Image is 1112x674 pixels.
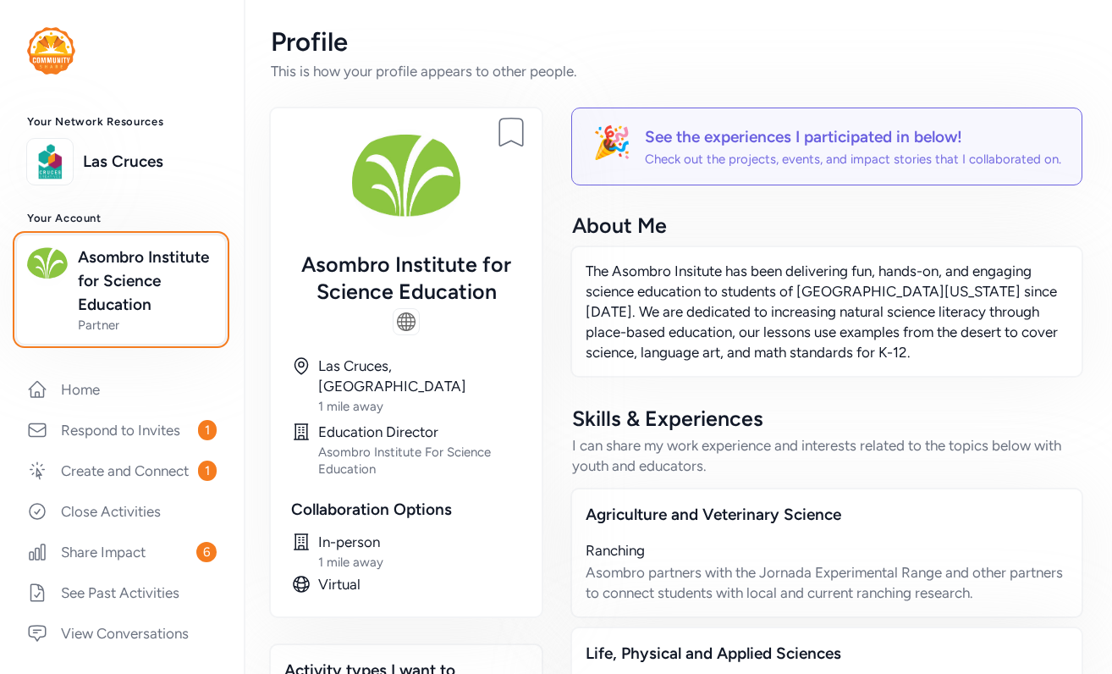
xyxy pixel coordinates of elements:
span: Asombro Institute for Science Education [78,246,215,317]
h3: Your Network Resources [27,115,217,129]
img: Avatar [352,129,460,237]
a: Share Impact6 [14,533,230,571]
div: Asombro partners with the Jornada Experimental Range and other partners to connect students with ... [586,562,1068,603]
div: Agriculture and Veterinary Science [586,503,1068,527]
div: 🎉 [592,125,631,168]
button: Asombro Institute for Science EducationPartner [16,235,226,345]
div: Life, Physical and Applied Sciences [586,642,1068,666]
div: Skills & Experiences [572,405,1082,432]
div: Virtual [318,574,521,594]
div: Education Director [318,422,521,442]
span: 6 [196,542,217,562]
span: Partner [78,317,215,334]
div: 1 mile away [318,398,521,415]
div: Ranching [586,540,1068,561]
h3: Your Account [27,212,217,225]
img: logo [31,143,69,180]
div: Asombro Institute For Science Education [318,444,521,478]
div: Las Cruces, [GEOGRAPHIC_DATA] [318,356,521,396]
a: Create and Connect1 [14,452,230,489]
a: View Conversations [14,615,230,652]
div: Asombro Institute for Science Education [291,251,521,305]
span: 1 [198,461,217,481]
div: I can share my work experience and interests related to the topics below with youth and educators. [572,435,1082,476]
img: globe_icon_184941a031cde1.png [397,312,416,331]
span: 1 [198,420,217,440]
a: Respond to Invites1 [14,412,230,449]
div: In-person [318,532,521,552]
div: Collaboration Options [291,498,521,522]
a: See Past Activities [14,574,230,611]
a: Home [14,371,230,408]
a: Las Cruces [83,150,217,174]
div: This is how your profile appears to other people. [271,61,1085,81]
div: Check out the projects, events, and impact stories that I collaborated on. [645,151,1061,168]
div: About Me [572,212,1082,239]
div: See the experiences I participated in below! [645,125,1061,149]
div: 1 mile away [318,554,521,571]
img: logo [27,27,75,75]
a: Close Activities [14,493,230,530]
p: The Asombro Insitute has been delivering fun, hands-on, and engaging science education to student... [586,261,1068,362]
div: Profile [271,27,1085,58]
